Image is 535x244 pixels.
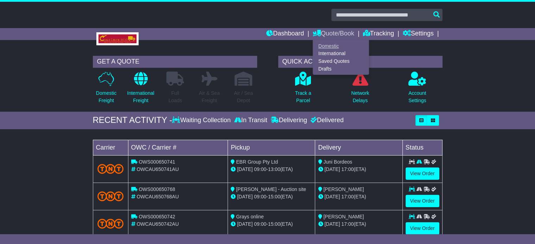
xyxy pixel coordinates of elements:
[97,164,124,173] img: TNT_Domestic.png
[136,166,179,172] span: OWCAU650741AU
[97,219,124,228] img: TNT_Domestic.png
[323,159,352,165] span: Juni Bordeos
[323,214,364,219] span: [PERSON_NAME]
[236,159,278,165] span: EBR Group Pty Ltd
[295,90,311,104] p: Track a Parcel
[139,159,175,165] span: OWS000650741
[323,186,364,192] span: [PERSON_NAME]
[96,71,117,108] a: DomesticFreight
[93,56,257,68] div: GET A QUOTE
[233,117,269,124] div: In Transit
[266,28,304,40] a: Dashboard
[324,194,340,199] span: [DATE]
[363,28,394,40] a: Tracking
[351,71,369,108] a: NetworkDelays
[127,90,154,104] p: International Freight
[406,167,439,180] a: View Order
[318,193,399,200] div: (ETA)
[228,140,315,155] td: Pickup
[231,220,312,228] div: - (ETA)
[93,140,128,155] td: Carrier
[172,117,232,124] div: Waiting Collection
[139,186,175,192] span: OWS000650768
[127,71,154,108] a: InternationalFreight
[341,194,354,199] span: 17:00
[96,90,116,104] p: Domestic Freight
[324,221,340,227] span: [DATE]
[406,222,439,235] a: View Order
[97,191,124,201] img: TNT_Domestic.png
[403,28,434,40] a: Settings
[236,186,306,192] span: [PERSON_NAME] - Auction site
[341,166,354,172] span: 17:00
[231,166,312,173] div: - (ETA)
[408,71,427,108] a: AccountSettings
[318,166,399,173] div: (ETA)
[278,56,442,68] div: QUICK ACTIONS
[351,90,369,104] p: Network Delays
[234,90,253,104] p: Air / Sea Depot
[309,117,344,124] div: Delivered
[313,28,354,40] a: Quote/Book
[313,58,369,65] a: Saved Quotes
[254,166,266,172] span: 09:00
[236,214,264,219] span: Grays online
[318,220,399,228] div: (ETA)
[408,90,426,104] p: Account Settings
[295,71,312,108] a: Track aParcel
[139,214,175,219] span: OWS000650742
[166,90,184,104] p: Full Loads
[254,194,266,199] span: 09:00
[341,221,354,227] span: 17:00
[268,166,280,172] span: 13:00
[237,166,253,172] span: [DATE]
[402,140,442,155] td: Status
[136,221,179,227] span: OWCAU650742AU
[254,221,266,227] span: 09:00
[313,42,369,50] a: Domestic
[136,194,179,199] span: OWCAU650768AU
[237,194,253,199] span: [DATE]
[237,221,253,227] span: [DATE]
[231,193,312,200] div: - (ETA)
[324,166,340,172] span: [DATE]
[313,65,369,73] a: Drafts
[268,194,280,199] span: 15:00
[269,117,309,124] div: Delivering
[268,221,280,227] span: 15:00
[128,140,228,155] td: OWC / Carrier #
[313,40,369,75] div: Quote/Book
[313,50,369,58] a: International
[406,195,439,207] a: View Order
[315,140,402,155] td: Delivery
[93,115,172,125] div: RECENT ACTIVITY -
[199,90,219,104] p: Air & Sea Freight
